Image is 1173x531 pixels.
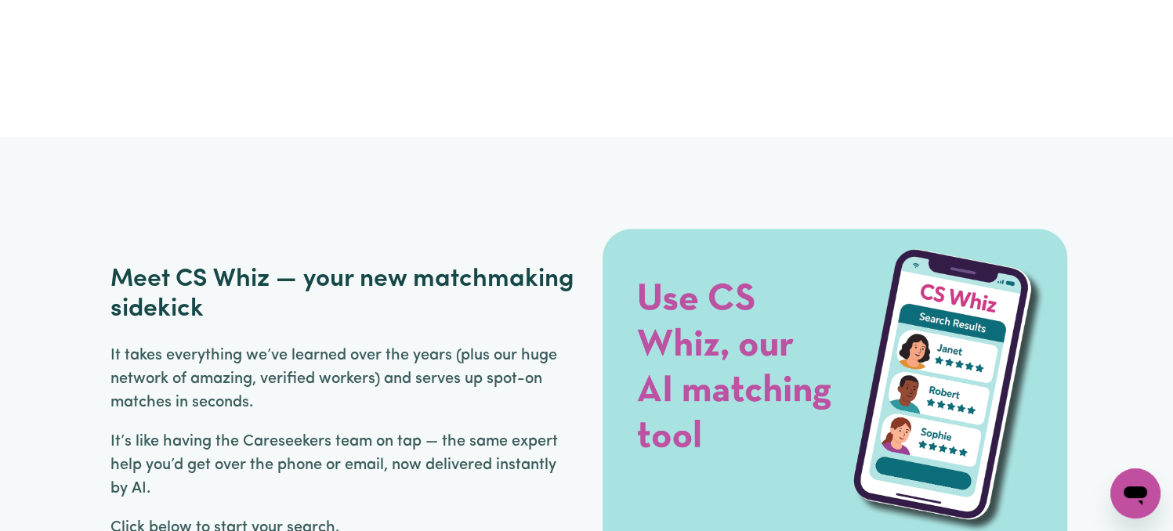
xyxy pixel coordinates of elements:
p: It’s like having the Careseekers team on tap — the same expert help you’d get over the phone or e... [110,430,575,500]
h2: Meet CS Whiz — your new matchmaking sidekick [110,265,575,325]
iframe: Button to launch messaging window [1110,468,1160,518]
p: It takes everything we’ve learned over the years (plus our huge network of amazing, verified work... [110,344,575,414]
